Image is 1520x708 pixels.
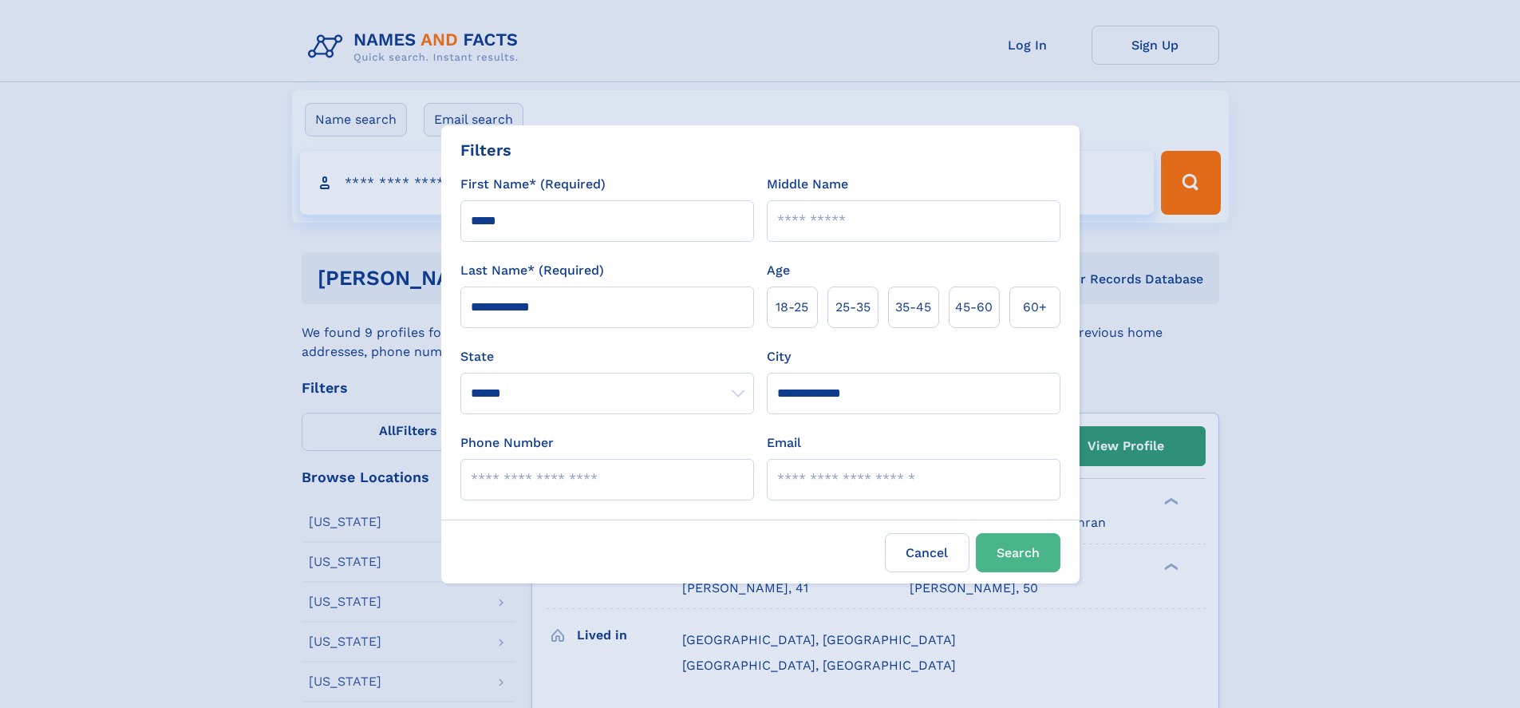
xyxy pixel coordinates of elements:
[776,298,808,317] span: 18‑25
[460,261,604,280] label: Last Name* (Required)
[460,175,606,194] label: First Name* (Required)
[885,533,969,572] label: Cancel
[767,433,801,453] label: Email
[835,298,871,317] span: 25‑35
[1023,298,1047,317] span: 60+
[955,298,993,317] span: 45‑60
[895,298,931,317] span: 35‑45
[767,261,790,280] label: Age
[460,433,554,453] label: Phone Number
[976,533,1060,572] button: Search
[460,138,511,162] div: Filters
[767,347,791,366] label: City
[767,175,848,194] label: Middle Name
[460,347,754,366] label: State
